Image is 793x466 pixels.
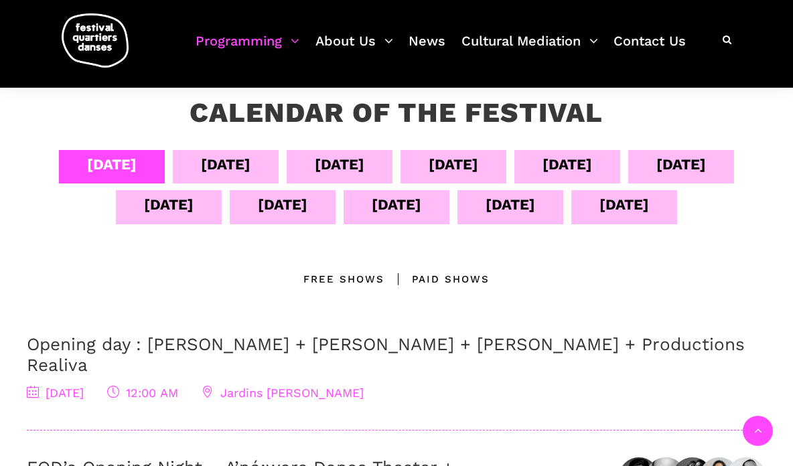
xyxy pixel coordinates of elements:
a: Contact Us [614,29,686,69]
div: Free Shows [303,271,384,287]
div: [DATE] [258,193,307,216]
img: logo-fqd-med [62,13,129,68]
div: [DATE] [429,153,478,176]
div: [DATE] [315,153,364,176]
div: [DATE] [372,193,421,216]
a: About Us [315,29,393,69]
a: Opening day : [PERSON_NAME] + [PERSON_NAME] + [PERSON_NAME] + Productions Realiva [27,334,745,375]
div: [DATE] [656,153,706,176]
div: [DATE] [486,193,535,216]
span: 12:00 AM [107,386,178,400]
div: [DATE] [144,193,194,216]
div: [DATE] [201,153,250,176]
span: Jardins [PERSON_NAME] [202,386,364,400]
div: Paid shows [384,271,490,287]
div: [DATE] [543,153,592,176]
span: [DATE] [27,386,84,400]
a: Programming [196,29,299,69]
div: [DATE] [87,153,137,176]
a: News [409,29,445,69]
h3: Calendar of the Festival [190,96,603,130]
a: Cultural Mediation [461,29,598,69]
div: [DATE] [599,193,649,216]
